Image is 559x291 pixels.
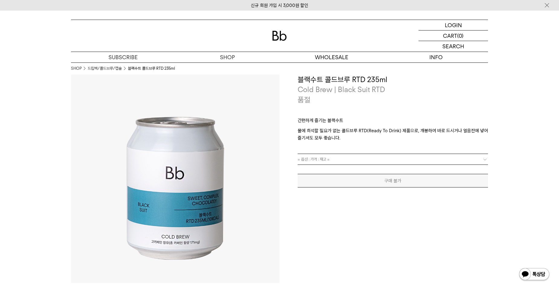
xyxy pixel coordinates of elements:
p: LOGIN [445,20,462,30]
a: SHOP [175,52,279,62]
p: CART [443,30,457,41]
a: 신규 회원 가입 시 3,000원 할인 [251,3,308,8]
p: (0) [457,30,464,41]
span: = 옵션 : 가격 : 재고 = [298,154,330,165]
p: 품절 [298,95,310,105]
button: 구매 불가 [298,174,488,187]
a: SHOP [71,66,82,72]
img: 블랙수트 콜드브루 RTD 235ml [71,75,279,283]
p: WHOLESALE [279,52,384,62]
p: SEARCH [442,41,464,52]
p: Cold Brew | Black Suit RTD [298,85,488,95]
li: 블랙수트 콜드브루 RTD 235ml [128,66,175,72]
img: 로고 [272,31,287,41]
p: INFO [384,52,488,62]
a: CART (0) [418,30,488,41]
a: LOGIN [418,20,488,30]
a: SUBSCRIBE [71,52,175,62]
img: 카카오톡 채널 1:1 채팅 버튼 [519,267,550,282]
p: 물에 희석할 필요가 없는 콜드브루 RTD(Ready To Drink) 제품으로, 개봉하여 바로 드시거나 얼음잔에 넣어 즐기셔도 모두 좋습니다. [298,127,488,142]
a: 드립백/콜드브루/캡슐 [88,66,122,72]
p: 간편하게 즐기는 블랙수트 [298,117,488,127]
h3: 블랙수트 콜드브루 RTD 235ml [298,75,488,85]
